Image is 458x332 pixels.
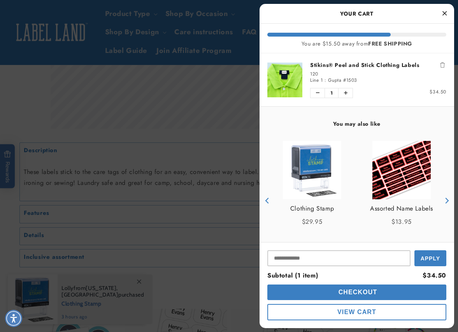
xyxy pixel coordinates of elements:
[302,217,323,226] span: $29.95
[310,77,323,84] span: Line 1
[337,309,376,315] span: View Cart
[267,40,446,47] div: You are $15.50 away from
[5,310,22,327] div: Accessibility Menu
[421,255,440,262] span: Apply
[325,88,339,98] span: 1
[267,53,446,106] li: product
[439,8,450,19] button: Close Cart
[267,120,446,127] h4: You may also like
[370,203,433,214] a: View Assorted Name Labels
[310,61,446,69] a: Stikins® Peel and Stick Clothing Labels
[261,195,273,206] button: Previous
[290,203,334,214] a: View Clothing Stamp
[44,9,77,17] h2: Chat with us
[414,250,446,266] button: Apply
[325,77,326,84] span: :
[391,217,412,226] span: $13.95
[439,61,446,69] button: Remove Stikins® Peel and Stick Clothing Labels
[267,62,302,97] img: stick and wear labels
[267,271,318,280] span: Subtotal (1 item)
[430,88,446,95] span: $34.50
[4,3,86,23] button: Gorgias live chat
[357,133,446,268] div: product
[267,250,411,266] input: Input Discount
[283,141,341,199] img: Clothing Stamp - Label Land
[337,289,377,295] span: Checkout
[423,270,446,281] div: $34.50
[339,88,353,98] button: Increase quantity of Stikins® Peel and Stick Clothing Labels
[310,71,446,77] div: 120
[267,8,446,19] h2: Your Cart
[267,304,446,320] button: cart
[372,141,431,199] img: Assorted Name Labels - Label Land
[311,88,325,98] button: Decrease quantity of Stikins® Peel and Stick Clothing Labels
[440,195,452,206] button: Next
[328,77,357,84] span: Gupta #1503
[267,133,357,268] div: product
[368,40,412,47] b: FREE SHIPPING
[267,285,446,300] button: cart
